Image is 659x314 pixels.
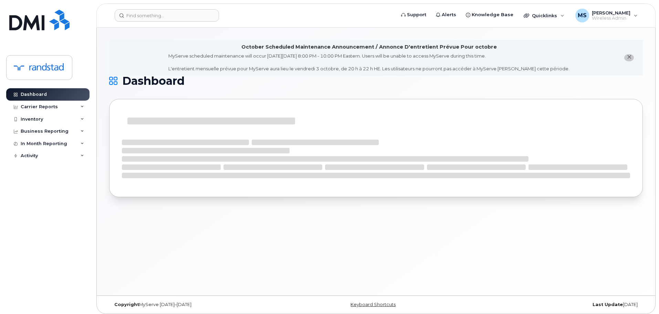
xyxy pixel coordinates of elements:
div: MyServe scheduled maintenance will occur [DATE][DATE] 8:00 PM - 10:00 PM Eastern. Users will be u... [168,53,569,72]
button: close notification [624,54,634,61]
span: Dashboard [122,76,185,86]
div: MyServe [DATE]–[DATE] [109,302,287,307]
div: [DATE] [465,302,643,307]
strong: Last Update [593,302,623,307]
a: Keyboard Shortcuts [351,302,396,307]
strong: Copyright [114,302,139,307]
div: October Scheduled Maintenance Announcement / Annonce D'entretient Prévue Pour octobre [241,43,497,51]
